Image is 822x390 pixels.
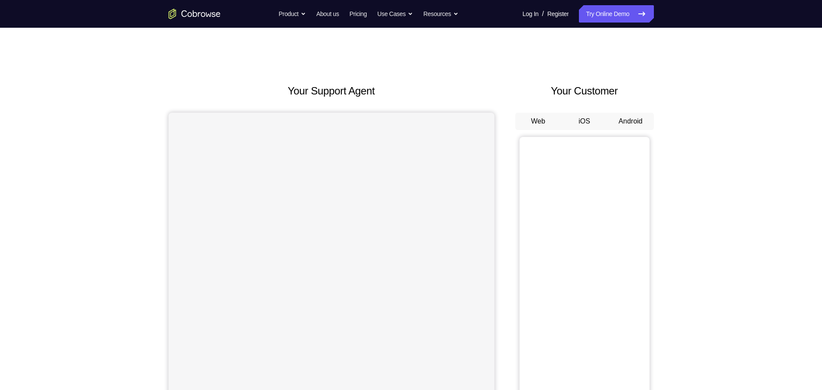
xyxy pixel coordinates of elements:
button: Android [608,113,654,130]
span: / [542,9,544,19]
button: Use Cases [377,5,413,23]
a: Log In [523,5,539,23]
button: iOS [561,113,608,130]
a: Register [547,5,569,23]
h2: Your Customer [515,83,654,99]
button: Product [279,5,306,23]
a: Try Online Demo [579,5,653,23]
button: Web [515,113,562,130]
button: Resources [423,5,458,23]
a: About us [316,5,339,23]
a: Go to the home page [169,9,221,19]
a: Pricing [349,5,367,23]
h2: Your Support Agent [169,83,494,99]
